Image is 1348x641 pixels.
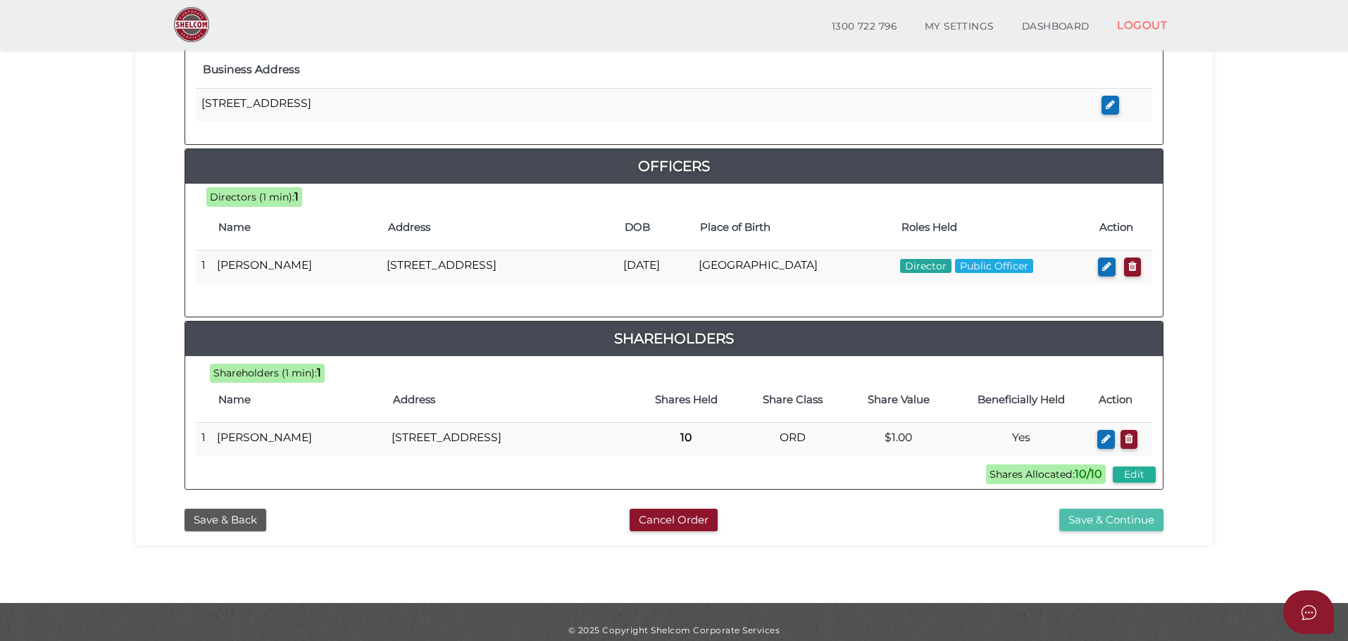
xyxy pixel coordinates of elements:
[185,155,1163,177] a: Officers
[1059,509,1163,532] button: Save & Continue
[294,190,299,203] b: 1
[1075,467,1102,481] b: 10/10
[381,250,618,284] td: [STREET_ADDRESS]
[211,423,386,456] td: [PERSON_NAME]
[317,366,321,379] b: 1
[951,423,1092,456] td: Yes
[1099,394,1145,406] h4: Action
[211,250,381,284] td: [PERSON_NAME]
[900,259,951,273] span: Director
[853,394,944,406] h4: Share Value
[196,51,1096,89] th: Business Address
[1099,222,1145,234] h4: Action
[196,89,1096,122] td: [STREET_ADDRESS]
[700,222,888,234] h4: Place of Birth
[213,367,317,379] span: Shareholders (1 min):
[739,423,845,456] td: ORD
[955,259,1033,273] span: Public Officer
[693,250,895,284] td: [GEOGRAPHIC_DATA]
[639,394,732,406] h4: Shares Held
[901,222,1085,234] h4: Roles Held
[1008,13,1104,41] a: DASHBOARD
[618,250,693,284] td: [DATE]
[218,222,374,234] h4: Name
[630,509,718,532] button: Cancel Order
[959,394,1085,406] h4: Beneficially Held
[218,394,379,406] h4: Name
[196,250,211,284] td: 1
[680,431,692,444] b: 10
[986,464,1106,484] span: Shares Allocated:
[625,222,686,234] h4: DOB
[210,191,294,203] span: Directors (1 min):
[185,327,1163,350] a: Shareholders
[146,624,1202,636] div: © 2025 Copyright Shelcom Corporate Services
[818,13,911,41] a: 1300 722 796
[1283,590,1334,634] button: Open asap
[388,222,611,234] h4: Address
[393,394,625,406] h4: Address
[1113,467,1156,483] button: Edit
[846,423,951,456] td: $1.00
[1103,11,1181,39] a: LOGOUT
[747,394,838,406] h4: Share Class
[185,509,266,532] button: Save & Back
[196,423,211,456] td: 1
[911,13,1008,41] a: MY SETTINGS
[386,423,632,456] td: [STREET_ADDRESS]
